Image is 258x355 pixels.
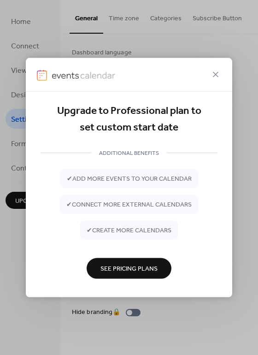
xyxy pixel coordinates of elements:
[41,103,217,136] div: Upgrade to Professional plan to set custom start date
[52,70,115,81] img: logo-type
[100,264,158,274] span: See Pricing Plans
[67,174,192,184] span: ✔ add more events to your calendar
[66,200,192,210] span: ✔ connect more external calendars
[37,70,47,81] img: logo-icon
[92,148,166,158] span: ADDITIONAL BENEFITS
[87,258,171,278] button: See Pricing Plans
[87,226,171,236] span: ✔ create more calendars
